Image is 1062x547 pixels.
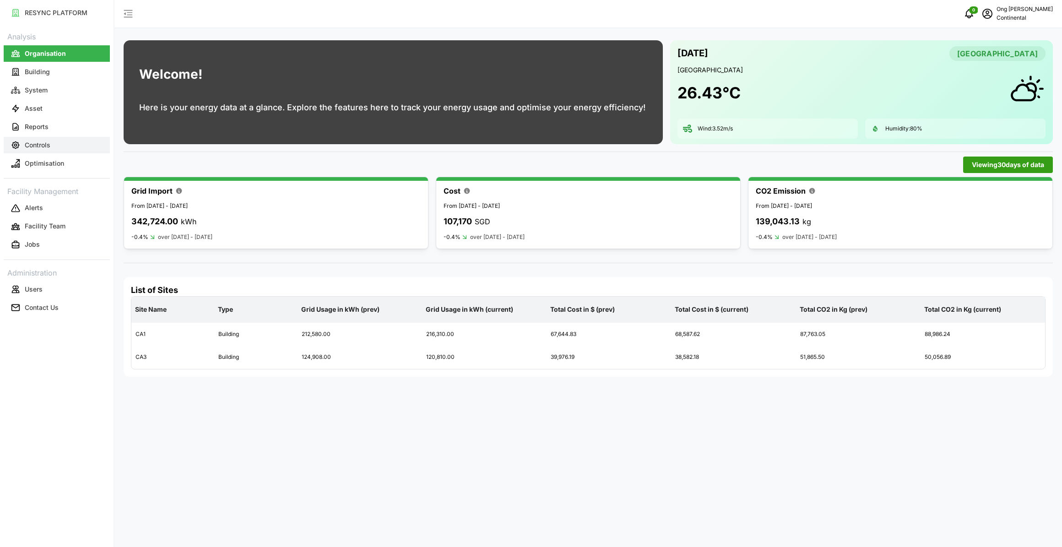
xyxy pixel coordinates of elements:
p: Reports [25,122,49,131]
p: Grid Usage in kWh (prev) [299,298,420,321]
p: Users [25,285,43,294]
p: Ong [PERSON_NAME] [997,5,1053,14]
button: schedule [978,5,997,23]
h1: Welcome! [139,65,202,84]
a: System [4,81,110,99]
p: Analysis [4,29,110,43]
div: 67,644.83 [547,323,671,346]
a: Building [4,63,110,81]
h1: 26.43 °C [677,83,741,103]
p: CO2 Emission [756,185,806,197]
p: From [DATE] - [DATE] [756,202,1045,211]
p: Continental [997,14,1053,22]
p: From [DATE] - [DATE] [444,202,733,211]
button: Controls [4,137,110,153]
div: 38,582.18 [672,346,795,368]
p: -0.4% [131,233,148,241]
button: Jobs [4,237,110,253]
div: 68,587.62 [672,323,795,346]
button: RESYNC PLATFORM [4,5,110,21]
div: 124,908.00 [298,346,422,368]
p: Contact Us [25,303,59,312]
a: Jobs [4,236,110,254]
p: -0.4% [756,233,773,241]
a: Optimisation [4,154,110,173]
p: From [DATE] - [DATE] [131,202,421,211]
p: System [25,86,48,95]
div: CA1 [132,323,214,346]
a: Controls [4,136,110,154]
p: 107,170 [444,215,472,228]
p: [DATE] [677,46,708,61]
div: Building [215,346,297,368]
a: Facility Team [4,217,110,236]
p: 139,043.13 [756,215,800,228]
button: Viewing30days of data [963,157,1053,173]
p: Total Cost in $ (current) [673,298,794,321]
div: 51,865.50 [796,346,920,368]
p: Optimisation [25,159,64,168]
div: 39,976.19 [547,346,671,368]
p: Total CO2 in Kg (current) [922,298,1043,321]
a: Reports [4,118,110,136]
p: [GEOGRAPHIC_DATA] [677,65,1046,75]
a: RESYNC PLATFORM [4,4,110,22]
p: over [DATE] - [DATE] [158,233,212,242]
span: 0 [972,7,975,13]
a: Alerts [4,199,110,217]
button: Building [4,64,110,80]
button: Asset [4,100,110,117]
div: 216,310.00 [423,323,546,346]
button: Users [4,281,110,298]
p: Building [25,67,50,76]
a: Users [4,280,110,298]
div: 120,810.00 [423,346,546,368]
p: -0.4% [444,233,461,241]
button: Facility Team [4,218,110,235]
p: Alerts [25,203,43,212]
p: Facility Management [4,184,110,197]
a: Organisation [4,44,110,63]
p: Facility Team [25,222,65,231]
span: [GEOGRAPHIC_DATA] [957,47,1038,60]
p: Jobs [25,240,40,249]
p: Type [216,298,295,321]
p: Here is your energy data at a glance. Explore the features here to track your energy usage and op... [139,101,645,114]
p: over [DATE] - [DATE] [470,233,525,242]
button: Optimisation [4,155,110,172]
p: Grid Usage in kWh (current) [424,298,545,321]
div: 87,763.05 [796,323,920,346]
button: Alerts [4,200,110,217]
button: System [4,82,110,98]
p: kg [802,216,811,227]
p: Cost [444,185,461,197]
p: Wind: 3.52 m/s [698,125,733,133]
a: Asset [4,99,110,118]
p: over [DATE] - [DATE] [782,233,837,242]
span: Viewing 30 days of data [972,157,1044,173]
a: Contact Us [4,298,110,317]
p: 342,724.00 [131,215,178,228]
p: kWh [181,216,196,227]
p: Organisation [25,49,66,58]
button: Reports [4,119,110,135]
div: 88,986.24 [921,323,1045,346]
p: Administration [4,265,110,279]
button: Contact Us [4,299,110,316]
div: 50,056.89 [921,346,1045,368]
p: SGD [475,216,490,227]
p: Site Name [133,298,212,321]
button: notifications [960,5,978,23]
p: RESYNC PLATFORM [25,8,87,17]
div: 212,580.00 [298,323,422,346]
div: Building [215,323,297,346]
p: Asset [25,104,43,113]
p: Humidity: 80 % [885,125,922,133]
p: Grid Import [131,185,173,197]
button: Organisation [4,45,110,62]
div: CA3 [132,346,214,368]
p: Total CO2 in Kg (prev) [798,298,919,321]
p: Total Cost in $ (prev) [548,298,669,321]
p: Controls [25,141,50,150]
h4: List of Sites [131,284,1046,296]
